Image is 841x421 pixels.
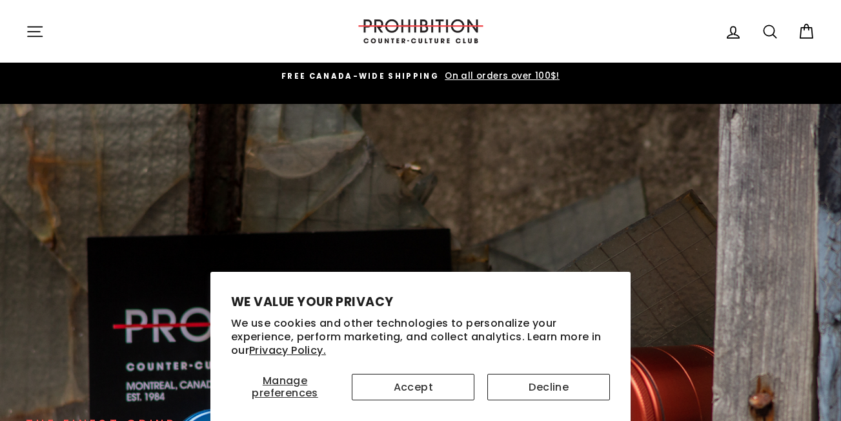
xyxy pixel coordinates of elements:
[356,19,485,43] img: PROHIBITION COUNTER-CULTURE CLUB
[281,71,439,81] span: FREE CANADA-WIDE SHIPPING
[252,373,318,400] span: Manage preferences
[29,69,812,83] a: FREE CANADA-WIDE SHIPPING On all orders over 100$!
[441,70,560,82] span: On all orders over 100$!
[352,374,474,400] button: Accept
[231,374,339,400] button: Manage preferences
[231,293,611,311] h2: We value your privacy
[487,374,610,400] button: Decline
[249,343,326,358] a: Privacy Policy.
[231,317,611,357] p: We use cookies and other technologies to personalize your experience, perform marketing, and coll...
